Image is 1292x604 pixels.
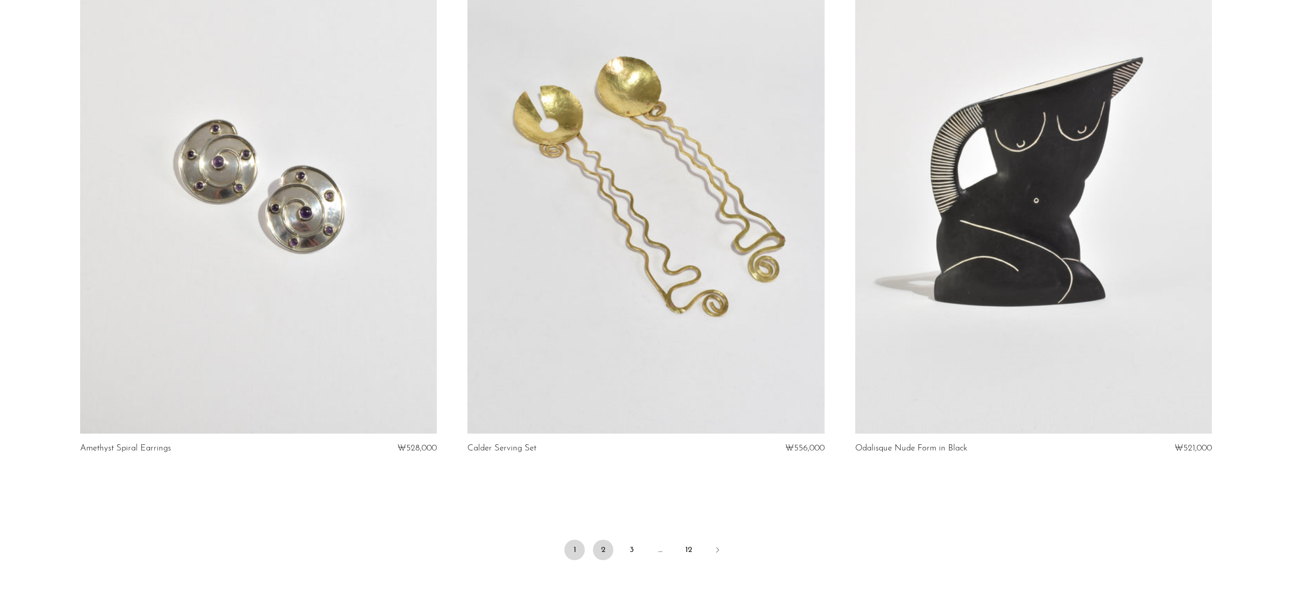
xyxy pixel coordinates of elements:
[622,540,642,560] a: 3
[650,540,670,560] span: …
[593,540,613,560] a: 2
[564,540,585,560] span: 1
[679,540,699,560] a: 12
[707,540,728,562] a: Next
[397,444,437,452] span: ₩528,000
[1175,444,1212,452] span: ₩521,000
[467,444,536,453] a: Calder Serving Set
[855,444,967,453] a: Odalisque Nude Form in Black
[80,444,171,453] a: Amethyst Spiral Earrings
[785,444,825,452] span: ₩556,000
